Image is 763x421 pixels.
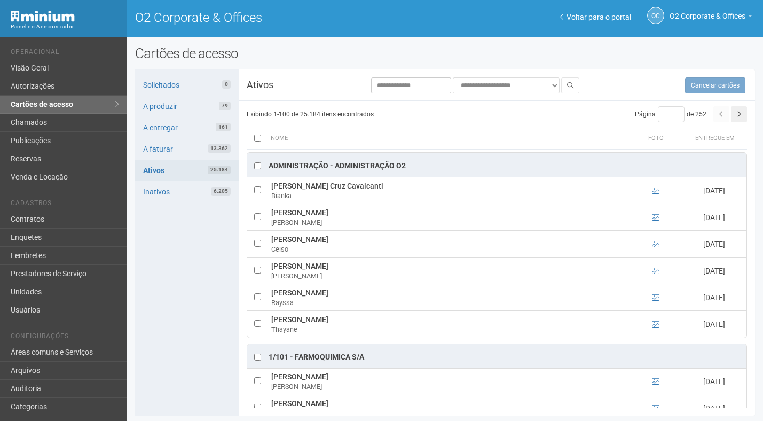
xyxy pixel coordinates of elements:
[11,199,119,210] li: Cadastros
[239,80,325,90] h3: Ativos
[11,11,75,22] img: Minium
[135,118,238,138] a: A entregar161
[11,48,119,59] li: Operacional
[269,352,364,363] div: 1/101 - FARMOQUIMICA S/A
[703,404,725,412] span: [DATE]
[269,231,629,258] td: [PERSON_NAME]
[11,332,119,344] li: Configurações
[222,80,231,89] span: 0
[652,293,659,302] a: Ver foto
[647,7,664,24] a: OC
[271,271,626,281] div: [PERSON_NAME]
[652,213,659,222] a: Ver foto
[269,284,629,311] td: [PERSON_NAME]
[652,377,659,386] a: Ver foto
[703,267,725,275] span: [DATE]
[208,166,231,174] span: 25.184
[271,325,626,334] div: Thayane
[269,368,629,395] td: [PERSON_NAME]
[271,298,626,308] div: Rayssa
[652,267,659,275] a: Ver foto
[219,102,231,110] span: 79
[135,182,238,202] a: Inativos6.205
[11,22,119,32] div: Painel do Administrador
[670,2,745,20] span: O2 Corporate & Offices
[635,111,706,118] span: Página de 252
[135,45,755,61] h2: Cartões de acesso
[135,11,437,25] h1: O2 Corporate & Offices
[703,240,725,248] span: [DATE]
[652,240,659,248] a: Ver foto
[703,186,725,195] span: [DATE]
[271,218,626,228] div: [PERSON_NAME]
[703,293,725,302] span: [DATE]
[630,128,683,149] th: Foto
[247,111,374,118] span: Exibindo 1-100 de 25.184 itens encontrados
[560,13,631,21] a: Voltar para o portal
[670,13,752,22] a: O2 Corporate & Offices
[269,311,629,338] td: [PERSON_NAME]
[269,161,406,171] div: Administração - Administração O2
[135,160,238,181] a: Ativos25.184
[271,245,626,254] div: Celso
[135,139,238,159] a: A faturar13.362
[703,377,725,386] span: [DATE]
[695,135,735,142] span: Entregue em
[269,204,629,231] td: [PERSON_NAME]
[268,128,630,149] th: Nome
[703,320,725,329] span: [DATE]
[271,382,626,392] div: [PERSON_NAME]
[135,75,238,95] a: Solicitados0
[703,213,725,222] span: [DATE]
[216,123,231,131] span: 161
[269,258,629,284] td: [PERSON_NAME]
[652,186,659,195] a: Ver foto
[208,144,231,153] span: 13.362
[211,187,231,196] span: 6.205
[652,320,659,329] a: Ver foto
[271,191,626,201] div: Bianka
[652,404,659,412] a: Ver foto
[135,96,238,116] a: A produzir79
[269,177,629,204] td: [PERSON_NAME] Cruz Cavalcanti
